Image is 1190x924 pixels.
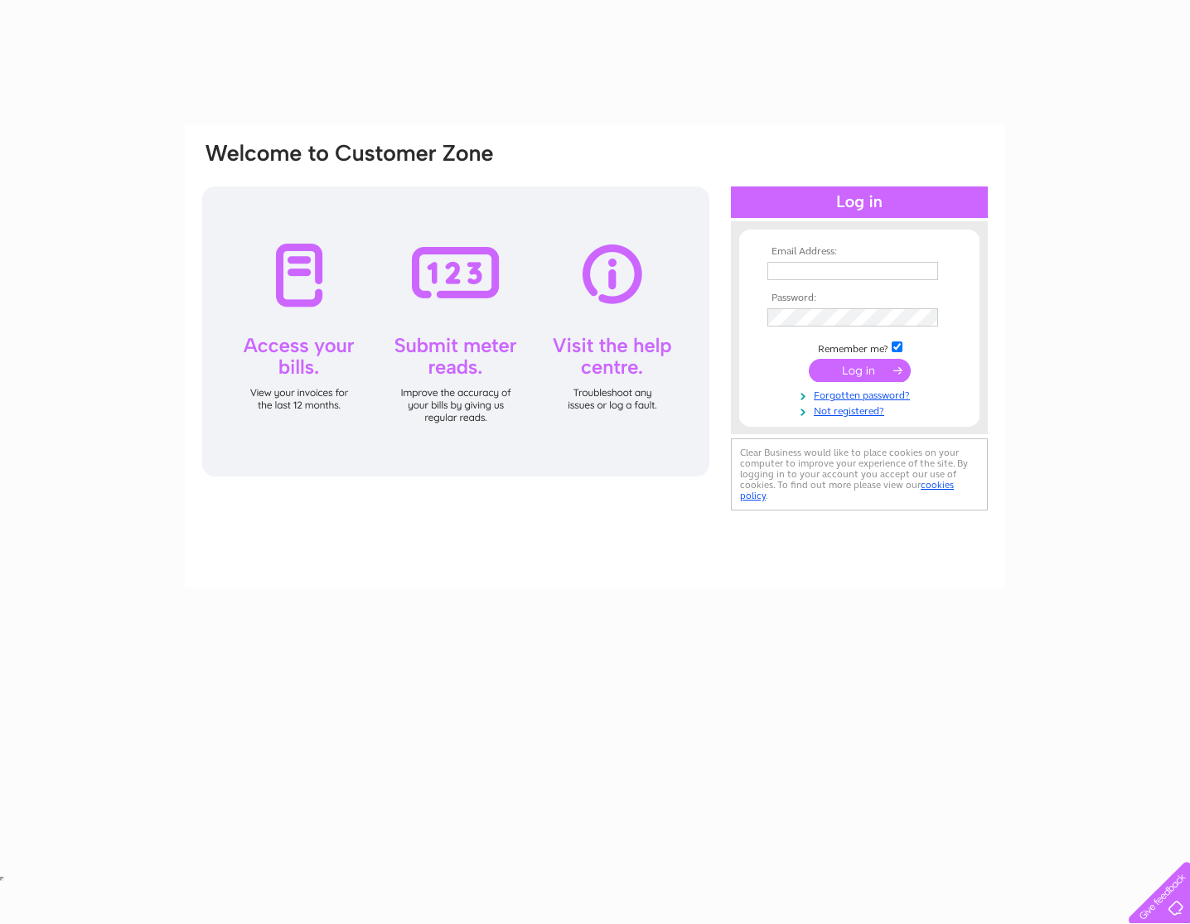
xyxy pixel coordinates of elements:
[740,479,954,501] a: cookies policy
[763,246,955,258] th: Email Address:
[767,386,955,402] a: Forgotten password?
[767,402,955,418] a: Not registered?
[809,359,911,382] input: Submit
[763,339,955,356] td: Remember me?
[763,293,955,304] th: Password:
[731,438,988,510] div: Clear Business would like to place cookies on your computer to improve your experience of the sit...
